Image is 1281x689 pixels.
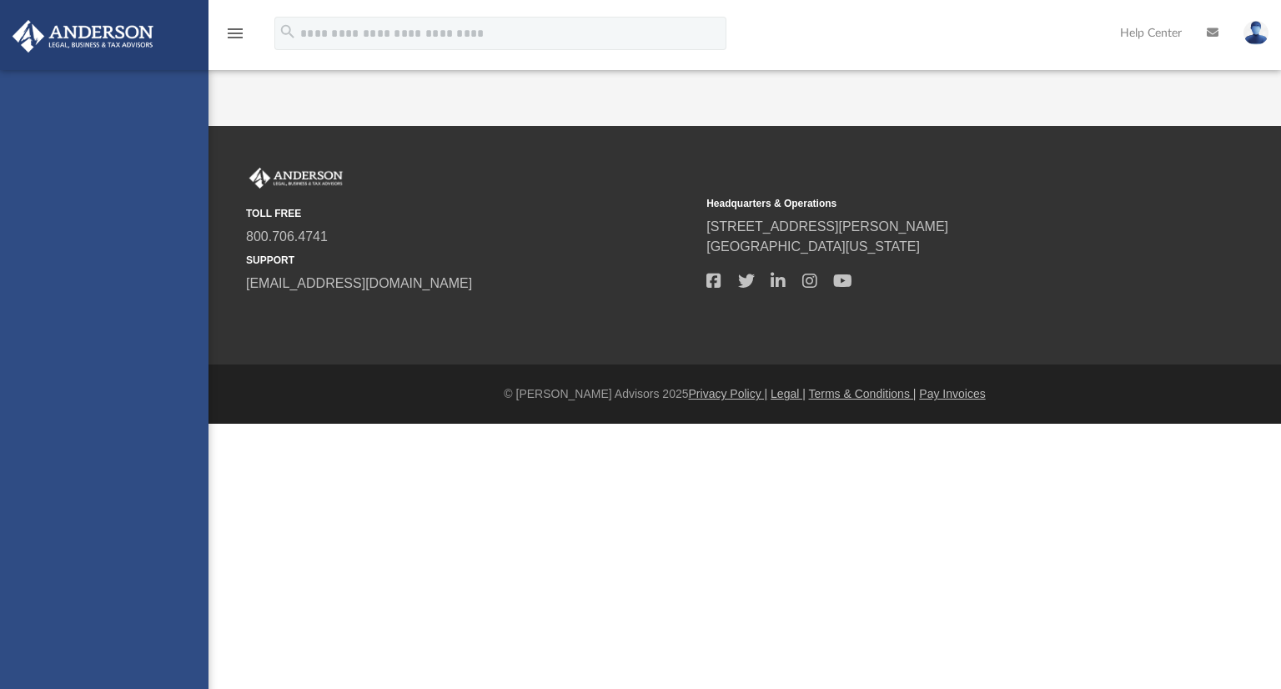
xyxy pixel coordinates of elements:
small: TOLL FREE [246,206,695,221]
i: search [279,23,297,41]
small: Headquarters & Operations [706,196,1155,211]
img: User Pic [1243,21,1268,45]
i: menu [225,23,245,43]
div: © [PERSON_NAME] Advisors 2025 [208,385,1281,403]
img: Anderson Advisors Platinum Portal [8,20,158,53]
small: SUPPORT [246,253,695,268]
a: [EMAIL_ADDRESS][DOMAIN_NAME] [246,276,472,290]
a: menu [225,32,245,43]
a: Privacy Policy | [689,387,768,400]
a: Pay Invoices [919,387,985,400]
a: [STREET_ADDRESS][PERSON_NAME] [706,219,948,234]
a: Terms & Conditions | [809,387,917,400]
img: Anderson Advisors Platinum Portal [246,168,346,189]
a: Legal | [771,387,806,400]
a: [GEOGRAPHIC_DATA][US_STATE] [706,239,920,254]
a: 800.706.4741 [246,229,328,244]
